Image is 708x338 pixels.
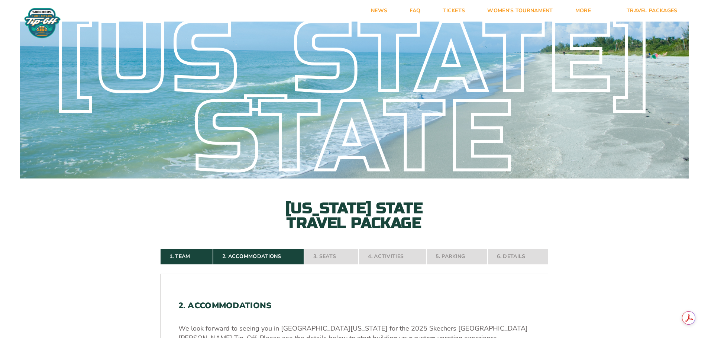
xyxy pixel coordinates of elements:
[160,248,213,265] a: 1. Team
[272,201,436,231] h2: [US_STATE] State Travel Package
[20,19,689,178] div: [US_STATE] State
[22,7,62,39] img: Fort Myers Tip-Off
[178,301,530,310] h2: 2. Accommodations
